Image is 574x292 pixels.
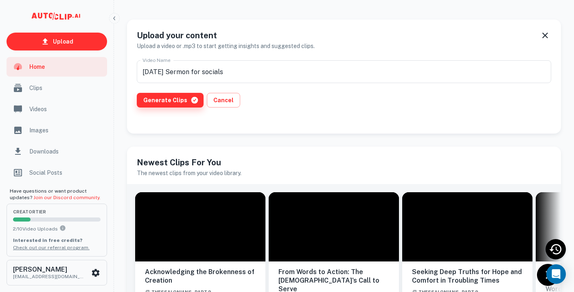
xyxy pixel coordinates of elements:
[29,105,102,114] span: Videos
[13,210,101,214] span: creator Tier
[29,126,102,135] span: Images
[29,62,102,71] span: Home
[137,93,204,108] button: Generate Clips
[59,225,66,231] svg: You can upload 10 videos per month on the creator tier. Upgrade to upload more.
[29,147,102,156] span: Downloads
[137,169,551,178] h6: The newest clips from your video library.
[29,168,102,177] span: Social Posts
[145,268,256,285] h6: Acknowledging the Brokenness of Creation
[412,268,523,285] h6: Seeking Deep Truths for Hope and Comfort in Troubling Times
[53,37,73,46] p: Upload
[546,239,566,259] div: Recent Activity
[7,204,107,257] button: creatorTier2/10Video UploadsYou can upload 10 videos per month on the creator tier. Upgrade to up...
[7,99,107,119] a: Videos
[7,121,107,140] a: Images
[7,163,107,182] a: Social Posts
[7,142,107,161] a: Downloads
[10,188,101,200] span: Have questions or want product updates?
[7,78,107,98] a: Clips
[539,29,551,42] button: Dismiss
[13,225,101,233] p: 2 / 10 Video Uploads
[137,42,315,50] h6: Upload a video or .mp3 to start getting insights and suggested clips.
[142,57,170,64] label: Video Name
[7,57,107,77] a: Home
[137,156,551,169] h5: Newest Clips For You
[13,237,101,244] p: Interested in free credits?
[546,264,566,284] div: Open Intercom Messenger
[29,83,102,92] span: Clips
[13,273,86,280] p: [EMAIL_ADDRESS][DOMAIN_NAME]
[33,195,101,200] a: Join our Discord community.
[13,266,86,273] h6: [PERSON_NAME]
[13,245,90,250] a: Check out our referral program.
[7,260,107,285] button: [PERSON_NAME][EMAIL_ADDRESS][DOMAIN_NAME]
[137,29,315,42] h5: Upload your content
[137,60,551,83] input: Name your your video
[207,93,240,108] button: Cancel
[7,33,107,50] a: Upload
